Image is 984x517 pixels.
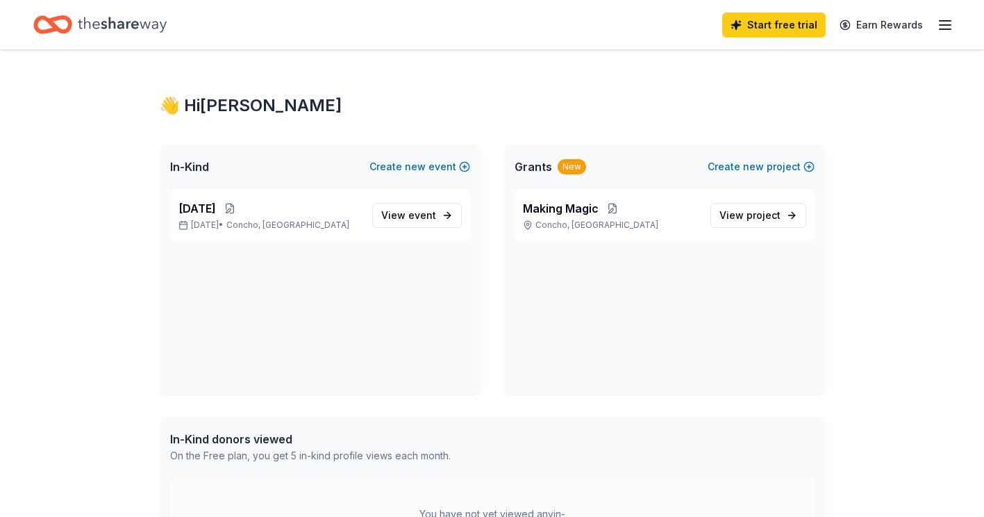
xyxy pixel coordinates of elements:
a: Earn Rewards [831,13,931,38]
a: View event [372,203,462,228]
span: Making Magic [523,200,599,217]
div: In-Kind donors viewed [170,431,451,448]
a: Start free trial [722,13,826,38]
span: new [743,158,764,175]
button: Createnewevent [369,158,470,175]
div: New [558,159,586,174]
span: In-Kind [170,158,209,175]
p: [DATE] • [178,220,361,231]
span: Concho, [GEOGRAPHIC_DATA] [226,220,349,231]
a: View project [710,203,806,228]
div: On the Free plan, you get 5 in-kind profile views each month. [170,448,451,464]
span: new [405,158,426,175]
span: View [381,207,436,224]
div: 👋 Hi [PERSON_NAME] [159,95,826,117]
p: Concho, [GEOGRAPHIC_DATA] [523,220,699,231]
span: [DATE] [178,200,216,217]
a: Home [33,8,167,41]
button: Createnewproject [708,158,815,175]
span: View [719,207,781,224]
span: event [408,209,436,221]
span: Grants [515,158,552,175]
span: project [747,209,781,221]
